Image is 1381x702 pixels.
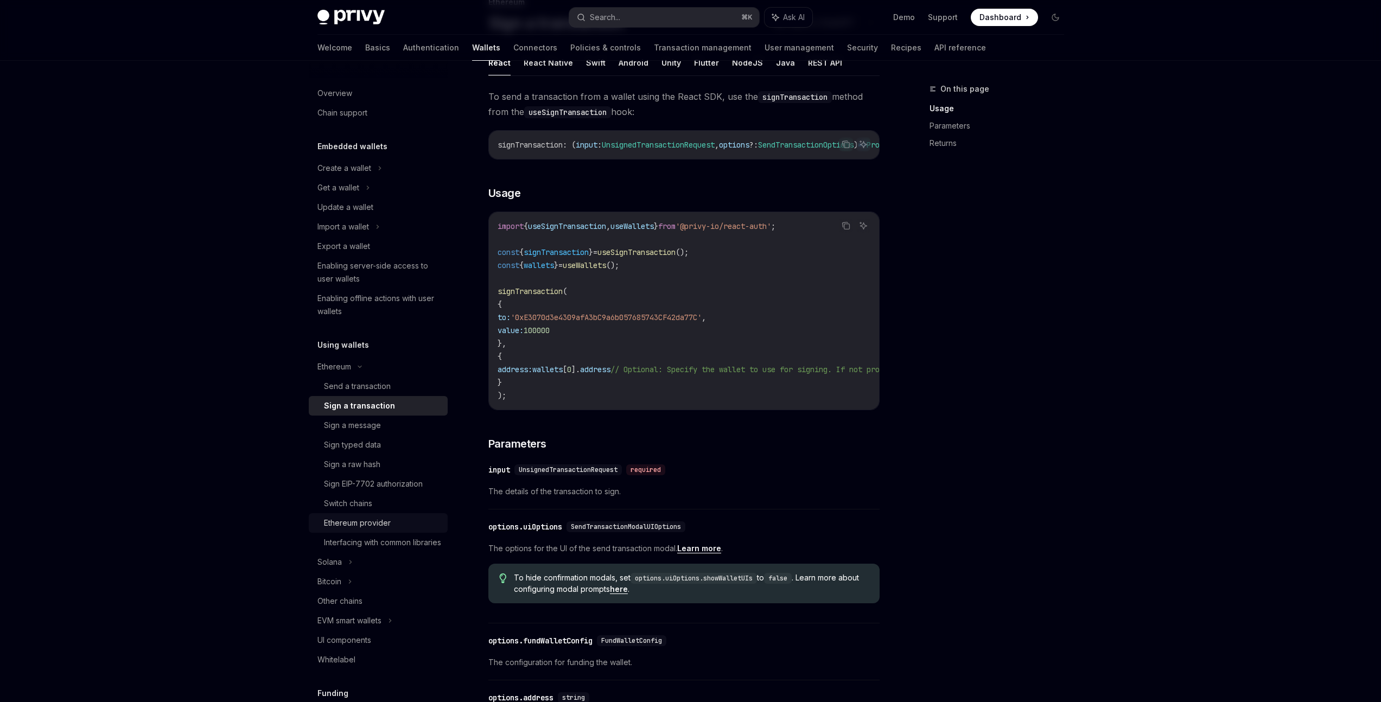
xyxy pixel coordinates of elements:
[567,365,571,374] span: 0
[758,140,854,150] span: SendTransactionOptions
[317,87,352,100] div: Overview
[569,8,759,27] button: Search...⌘K
[971,9,1038,26] a: Dashboard
[776,50,795,75] button: Java
[590,11,620,24] div: Search...
[498,339,506,348] span: },
[309,455,448,474] a: Sign a raw hash
[563,365,567,374] span: [
[317,220,369,233] div: Import a wallet
[891,35,921,61] a: Recipes
[317,162,371,175] div: Create a wallet
[498,286,563,296] span: signTransaction
[677,544,721,553] a: Learn more
[856,137,870,151] button: Ask AI
[309,84,448,103] a: Overview
[317,201,373,214] div: Update a wallet
[847,35,878,61] a: Security
[532,365,563,374] span: wallets
[979,12,1021,23] span: Dashboard
[610,221,654,231] span: useWallets
[601,636,662,645] span: FundWalletConfig
[488,89,880,119] span: To send a transaction from a wallet using the React SDK, use the method from the hook:
[676,221,771,231] span: '@privy-io/react-auth'
[309,197,448,217] a: Update a wallet
[570,35,641,61] a: Policies & controls
[309,237,448,256] a: Export a wallet
[317,614,381,627] div: EVM smart wallets
[488,186,521,201] span: Usage
[558,260,563,270] span: =
[499,573,507,583] svg: Tip
[715,140,719,150] span: ,
[765,8,812,27] button: Ask AI
[563,286,567,296] span: (
[514,572,868,595] span: To hide confirmation modals, set to . Learn more about configuring modal prompts .
[309,289,448,321] a: Enabling offline actions with user wallets
[606,260,619,270] span: ();
[658,221,676,231] span: from
[524,50,573,75] button: React Native
[597,140,602,150] span: :
[309,474,448,494] a: Sign EIP-7702 authorization
[571,365,580,374] span: ].
[498,378,502,387] span: }
[610,365,1040,374] span: // Optional: Specify the wallet to use for signing. If not provided, the first wallet will be used.
[309,416,448,435] a: Sign a message
[324,477,423,490] div: Sign EIP-7702 authorization
[324,438,381,451] div: Sign typed data
[488,436,546,451] span: Parameters
[702,312,706,322] span: ,
[498,260,519,270] span: const
[928,12,958,23] a: Support
[317,556,342,569] div: Solana
[324,399,395,412] div: Sign a transaction
[309,650,448,669] a: Whitelabel
[488,635,593,646] div: options.fundWalletConfig
[403,35,459,61] a: Authentication
[365,35,390,61] a: Basics
[519,465,618,474] span: UnsignedTransactionRequest
[524,221,528,231] span: {
[317,181,359,194] div: Get a wallet
[765,35,834,61] a: User management
[764,573,792,584] code: false
[771,221,775,231] span: ;
[619,50,648,75] button: Android
[524,260,554,270] span: wallets
[309,435,448,455] a: Sign typed data
[631,573,757,584] code: options.uiOptions.showWalletUIs
[498,391,506,400] span: );
[317,292,441,318] div: Enabling offline actions with user wallets
[498,299,502,309] span: {
[488,521,562,532] div: options.uiOptions
[498,312,511,322] span: to:
[519,260,524,270] span: {
[732,50,763,75] button: NodeJS
[940,82,989,95] span: On this page
[488,50,511,75] button: React
[488,656,880,669] span: The configuration for funding the wallet.
[498,365,532,374] span: address:
[580,365,610,374] span: address
[498,247,519,257] span: const
[317,259,441,285] div: Enabling server-side access to user wallets
[839,137,853,151] button: Copy the contents from the code block
[661,50,681,75] button: Unity
[606,221,610,231] span: ,
[719,140,749,150] span: options
[563,140,576,150] span: : (
[498,221,524,231] span: import
[498,326,524,335] span: value:
[586,50,606,75] button: Swift
[562,693,585,702] span: string
[930,100,1073,117] a: Usage
[317,106,367,119] div: Chain support
[626,464,665,475] div: required
[324,380,391,393] div: Send a transaction
[309,630,448,650] a: UI components
[488,464,510,475] div: input
[472,35,500,61] a: Wallets
[741,13,753,22] span: ⌘ K
[856,219,870,233] button: Ask AI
